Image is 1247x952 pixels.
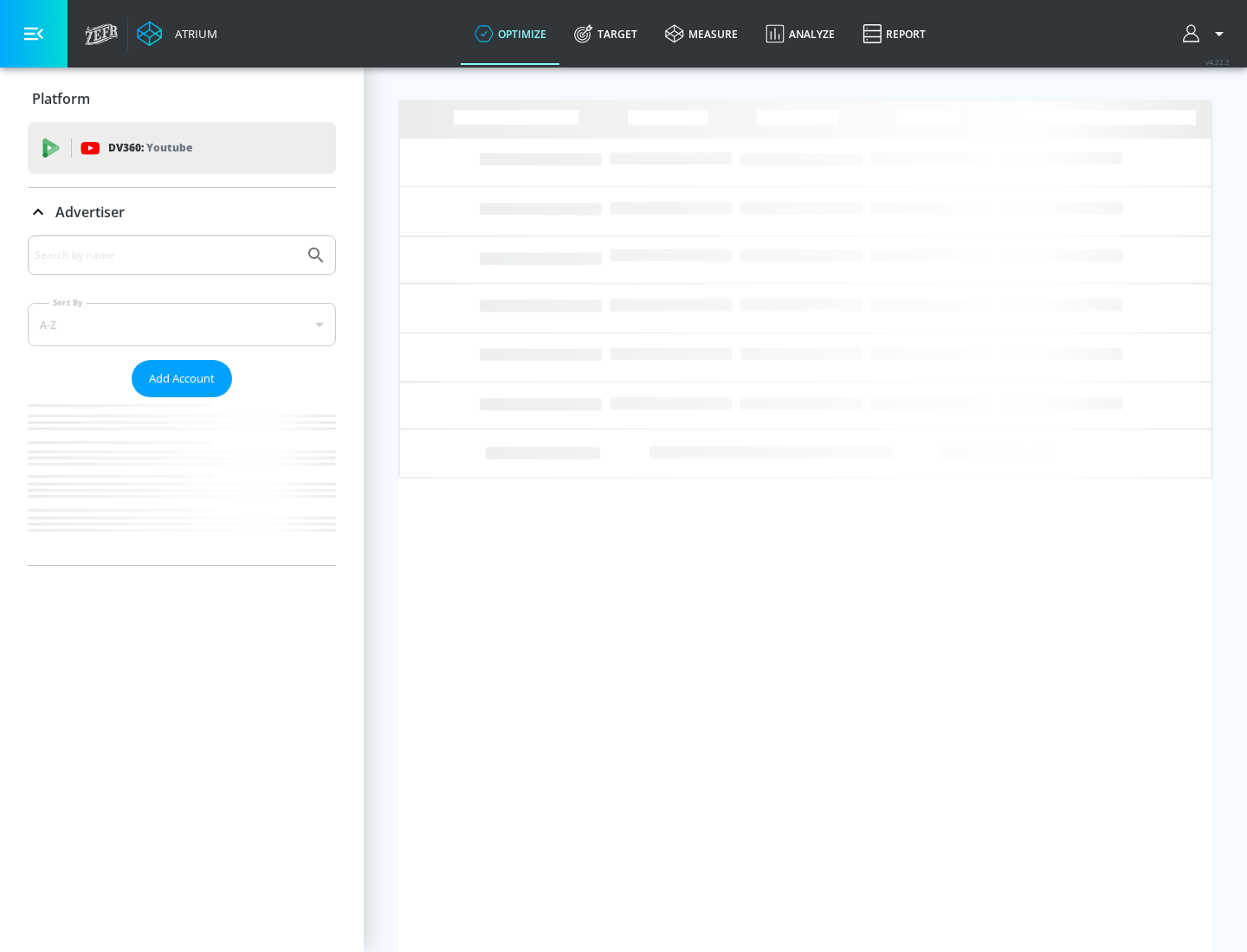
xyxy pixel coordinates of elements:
p: DV360: [108,138,192,158]
a: Atrium [137,21,217,47]
a: optimize [461,3,560,65]
div: Platform [28,74,336,123]
span: v 4.22.2 [1205,57,1230,67]
nav: list of Advertiser [28,397,336,565]
a: Analyze [752,3,849,65]
div: Atrium [168,26,217,42]
p: Youtube [146,138,192,157]
a: Report [849,3,940,65]
label: Sort By [49,297,87,308]
button: Add Account [132,360,232,397]
div: Advertiser [28,188,336,236]
p: Platform [32,89,90,108]
div: Advertiser [28,235,336,565]
p: Advertiser [55,203,125,222]
span: Add Account [149,369,215,389]
div: A-Z [28,303,336,346]
a: measure [651,3,752,65]
a: Target [560,3,651,65]
div: DV360: Youtube [28,122,336,174]
input: Search by name [35,244,297,267]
